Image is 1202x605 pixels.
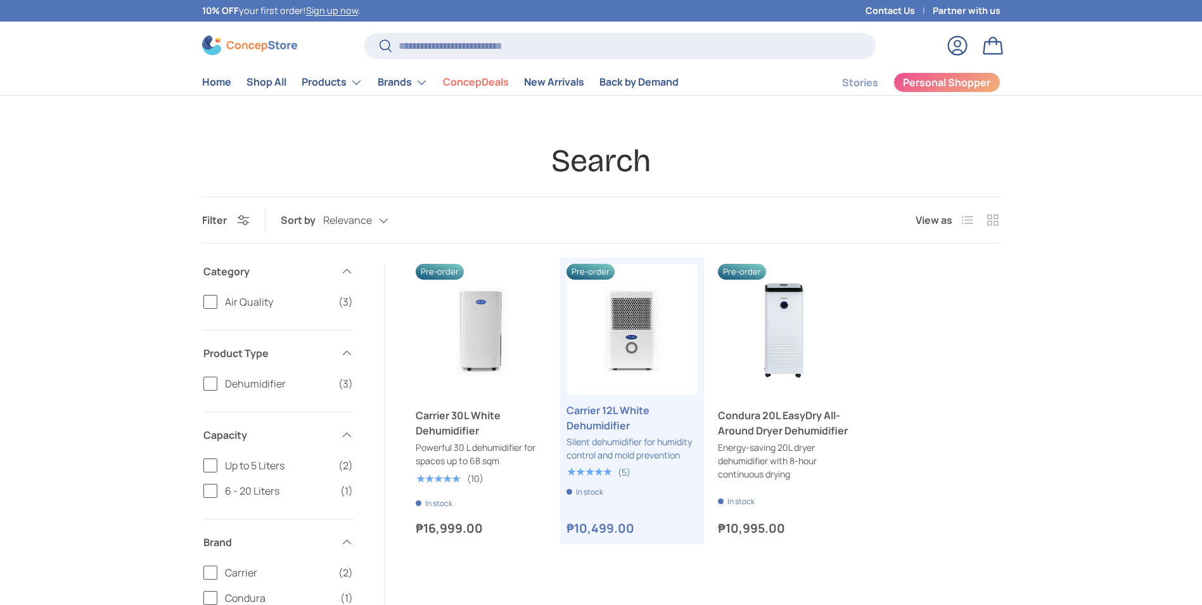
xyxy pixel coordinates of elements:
span: Capacity [203,427,333,443]
span: Brand [203,535,333,550]
summary: Products [294,70,370,95]
label: Sort by [281,212,323,228]
span: (3) [338,294,353,309]
span: (1) [340,483,353,498]
a: Personal Shopper [893,72,1001,93]
a: Sign up now [306,4,358,16]
a: Carrier 12L White Dehumidifier [566,264,698,395]
a: Shop All [246,70,286,94]
strong: 10% OFF [202,4,239,16]
span: Pre-order [566,264,615,280]
span: Relevance [323,214,372,226]
a: Back by Demand [599,70,679,94]
a: New Arrivals [524,70,584,94]
span: View as [916,212,952,228]
span: Pre-order [416,264,464,280]
summary: Category [203,249,353,294]
a: Carrier 30L White Dehumidifier [416,264,547,395]
span: Product Type [203,346,333,361]
a: Condura 20L EasyDry All-Around Dryer Dehumidifier [718,264,849,395]
summary: Brand [203,519,353,565]
span: (2) [338,458,353,473]
span: Air Quality [225,294,331,309]
nav: Primary [202,70,679,95]
a: Condura 20L EasyDry All-Around Dryer Dehumidifier [718,408,849,438]
a: Stories [842,70,878,95]
summary: Brands [370,70,435,95]
a: Brands [378,70,428,95]
a: Carrier 12L White Dehumidifier [566,403,698,433]
span: 6 - 20 Liters [225,483,333,498]
a: Contact Us [866,4,933,18]
span: Carrier [225,565,331,580]
img: ConcepStore [202,36,297,55]
span: Category [203,264,333,279]
a: Products [302,70,362,95]
a: Home [202,70,231,94]
summary: Product Type [203,330,353,376]
button: Relevance [323,209,414,231]
span: (2) [338,565,353,580]
span: Personal Shopper [903,77,990,88]
span: Filter [202,213,227,227]
span: Up to 5 Liters [225,458,331,473]
a: Carrier 30L White Dehumidifier [416,408,547,438]
summary: Capacity [203,412,353,458]
span: Dehumidifier [225,376,331,391]
span: (3) [338,376,353,391]
button: Filter [202,213,250,227]
a: ConcepDeals [443,70,509,94]
span: Pre-order [718,264,766,280]
a: Partner with us [933,4,1001,18]
nav: Secondary [812,70,1001,95]
h1: Search [202,141,1001,181]
p: your first order! . [202,4,361,18]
